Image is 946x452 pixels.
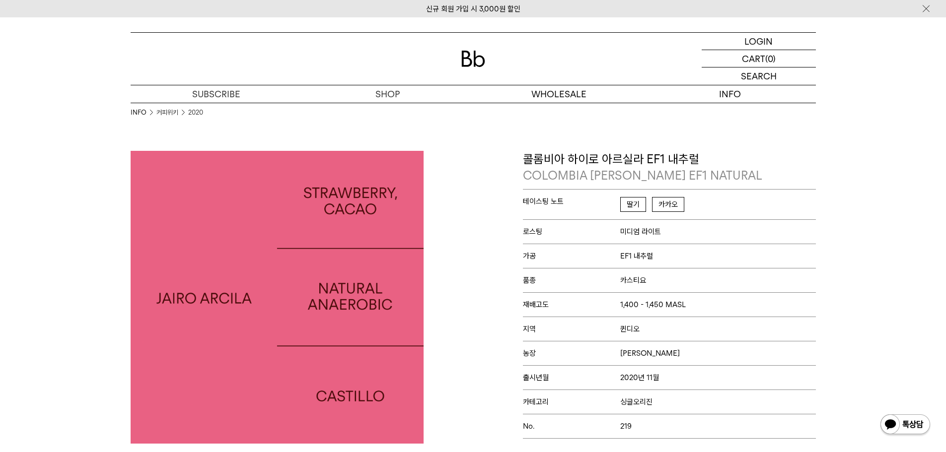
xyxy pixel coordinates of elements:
[523,397,621,406] span: 카테고리
[879,413,931,437] img: 카카오톡 채널 1:1 채팅 버튼
[426,4,520,13] a: 신규 회원 가입 시 3,000원 할인
[523,324,621,333] span: 지역
[473,85,645,103] p: WHOLESALE
[620,227,661,236] span: 미디엄 라이트
[702,33,816,50] a: LOGIN
[523,422,621,431] span: No.
[620,397,653,406] span: 싱글오리진
[765,50,776,67] p: (0)
[523,197,621,206] span: 테이스팅 노트
[620,276,646,285] span: 카스티요
[620,349,680,358] span: [PERSON_NAME]
[523,276,621,285] span: 품종
[523,227,621,236] span: 로스팅
[131,151,424,444] img: 콜롬비아 하이로 아르실라 EF1 내추럴COLOMBIA JAIRO ARCILA EF1 NATURAL
[156,108,178,118] a: 커피위키
[702,50,816,67] a: CART (0)
[523,151,816,184] p: 콜롬비아 하이로 아르실라 EF1 내추럴
[131,85,302,103] a: SUBSCRIBE
[523,349,621,358] span: 농장
[741,67,777,85] p: SEARCH
[523,373,621,382] span: 출시년월
[620,422,632,431] span: 219
[131,108,156,118] li: INFO
[645,85,816,103] p: INFO
[620,197,646,212] span: 딸기
[744,33,773,50] p: LOGIN
[461,51,485,67] img: 로고
[620,373,659,382] span: 2020년 11월
[742,50,765,67] p: CART
[620,300,686,309] span: 1,400 - 1,450 MASL
[620,252,653,260] span: EF1 내추럴
[188,108,203,118] a: 2020
[302,85,473,103] a: SHOP
[523,167,816,184] p: COLOMBIA [PERSON_NAME] EF1 NATURAL
[523,300,621,309] span: 재배고도
[620,324,640,333] span: 퀸디오
[652,197,684,212] span: 카카오
[523,252,621,260] span: 가공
